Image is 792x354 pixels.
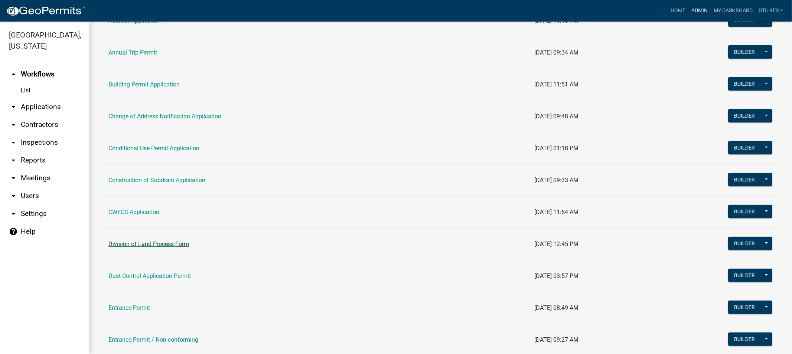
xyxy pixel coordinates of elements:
i: arrow_drop_up [9,70,18,79]
span: [DATE] 11:51 AM [534,81,578,88]
button: Builder [728,205,761,218]
i: arrow_drop_down [9,156,18,165]
a: Entrance Permit / Non-conforming [108,336,198,343]
a: Entrance Permit [108,304,150,311]
a: Admin [688,4,711,18]
span: [DATE] 12:45 PM [534,240,578,248]
span: [DATE] 09:33 AM [534,177,578,184]
i: arrow_drop_down [9,102,18,111]
i: help [9,227,18,236]
button: Builder [728,13,761,27]
a: Building Permit Application [108,81,180,88]
button: Builder [728,45,761,59]
i: arrow_drop_down [9,120,18,129]
a: Conditional Use Permit Application [108,145,199,152]
span: [DATE] 11:54 AM [534,209,578,216]
a: Annual Trip Permit [108,49,157,56]
span: [DATE] 09:27 AM [534,336,578,343]
button: Builder [728,141,761,154]
span: [DATE] 09:48 AM [534,113,578,120]
a: Dust Control Application Permit [108,272,191,279]
a: Home [668,4,688,18]
span: [DATE] 09:34 AM [534,49,578,56]
a: Division of Land Process Form [108,240,189,248]
a: Construction of Subdrain Application [108,177,205,184]
button: Builder [728,237,761,250]
button: Builder [728,109,761,122]
i: arrow_drop_down [9,174,18,183]
a: dtilkes [756,4,786,18]
span: [DATE] 03:57 PM [534,272,578,279]
button: Builder [728,77,761,91]
button: Builder [728,301,761,314]
i: arrow_drop_down [9,191,18,200]
button: Builder [728,269,761,282]
button: Builder [728,332,761,346]
button: Builder [728,173,761,186]
a: Change of Address Notification Application [108,113,221,120]
span: [DATE] 08:49 AM [534,304,578,311]
span: [DATE] 01:18 PM [534,145,578,152]
i: arrow_drop_down [9,209,18,218]
a: CWECS Application [108,209,159,216]
a: My Dashboard [711,4,756,18]
i: arrow_drop_down [9,138,18,147]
